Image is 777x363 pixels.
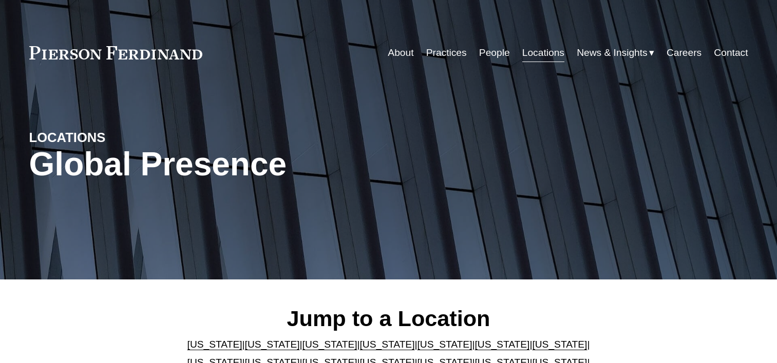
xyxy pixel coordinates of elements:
[714,43,748,63] a: Contact
[360,339,415,350] a: [US_STATE]
[426,43,467,63] a: Practices
[245,339,300,350] a: [US_STATE]
[388,43,413,63] a: About
[532,339,587,350] a: [US_STATE]
[179,305,598,332] h2: Jump to a Location
[577,44,648,62] span: News & Insights
[187,339,242,350] a: [US_STATE]
[417,339,472,350] a: [US_STATE]
[475,339,529,350] a: [US_STATE]
[479,43,510,63] a: People
[667,43,702,63] a: Careers
[522,43,564,63] a: Locations
[577,43,654,63] a: folder dropdown
[29,146,508,183] h1: Global Presence
[302,339,357,350] a: [US_STATE]
[29,129,209,146] h4: LOCATIONS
